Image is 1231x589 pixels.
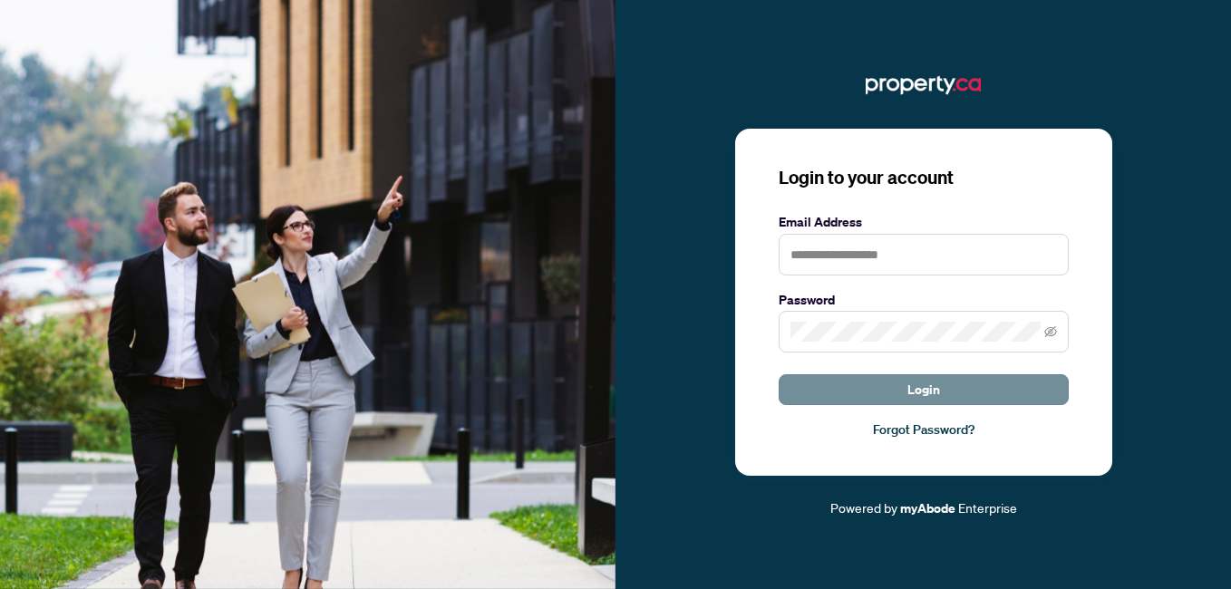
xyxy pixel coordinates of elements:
label: Email Address [779,212,1069,232]
span: eye-invisible [1044,325,1057,338]
img: ma-logo [866,71,981,100]
span: Enterprise [958,499,1017,516]
span: Powered by [830,499,897,516]
button: Login [779,374,1069,405]
a: myAbode [900,498,955,518]
label: Password [779,290,1069,310]
h3: Login to your account [779,165,1069,190]
span: Login [907,375,940,404]
a: Forgot Password? [779,420,1069,439]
